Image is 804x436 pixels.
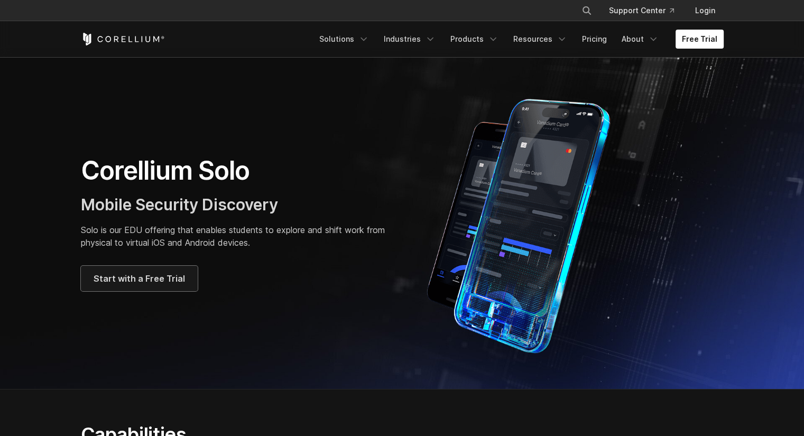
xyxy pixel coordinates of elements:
button: Search [577,1,596,20]
img: Corellium Solo for mobile app security solutions [413,91,640,355]
a: Corellium Home [81,33,165,45]
a: Solutions [313,30,375,49]
span: Start with a Free Trial [94,272,185,285]
a: Support Center [600,1,682,20]
span: Mobile Security Discovery [81,195,278,214]
a: Start with a Free Trial [81,266,198,291]
a: Free Trial [676,30,724,49]
div: Navigation Menu [569,1,724,20]
div: Navigation Menu [313,30,724,49]
a: Products [444,30,505,49]
a: Login [687,1,724,20]
a: Resources [507,30,574,49]
a: Industries [377,30,442,49]
h1: Corellium Solo [81,155,392,187]
a: About [615,30,665,49]
a: Pricing [576,30,613,49]
p: Solo is our EDU offering that enables students to explore and shift work from physical to virtual... [81,224,392,249]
